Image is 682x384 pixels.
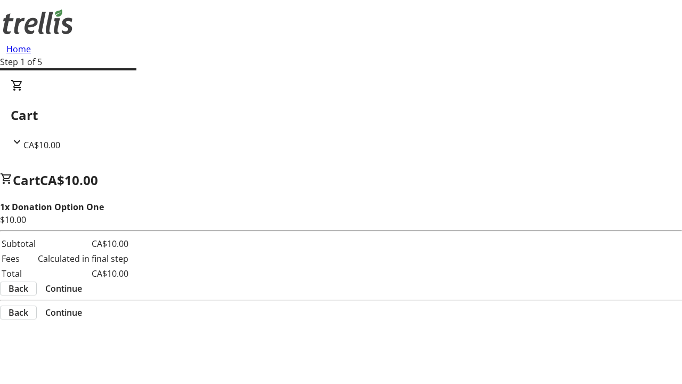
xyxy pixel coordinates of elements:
td: CA$10.00 [37,267,129,281]
td: Fees [1,252,36,266]
span: Cart [13,171,40,189]
button: Continue [37,306,91,319]
div: CartCA$10.00 [11,79,671,151]
h2: Cart [11,106,671,125]
span: CA$10.00 [40,171,98,189]
span: Back [9,306,28,319]
span: Back [9,282,28,295]
td: CA$10.00 [37,237,129,251]
span: Continue [45,306,82,319]
span: CA$10.00 [23,139,60,151]
td: Calculated in final step [37,252,129,266]
button: Continue [37,282,91,295]
td: Subtotal [1,237,36,251]
span: Continue [45,282,82,295]
td: Total [1,267,36,281]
